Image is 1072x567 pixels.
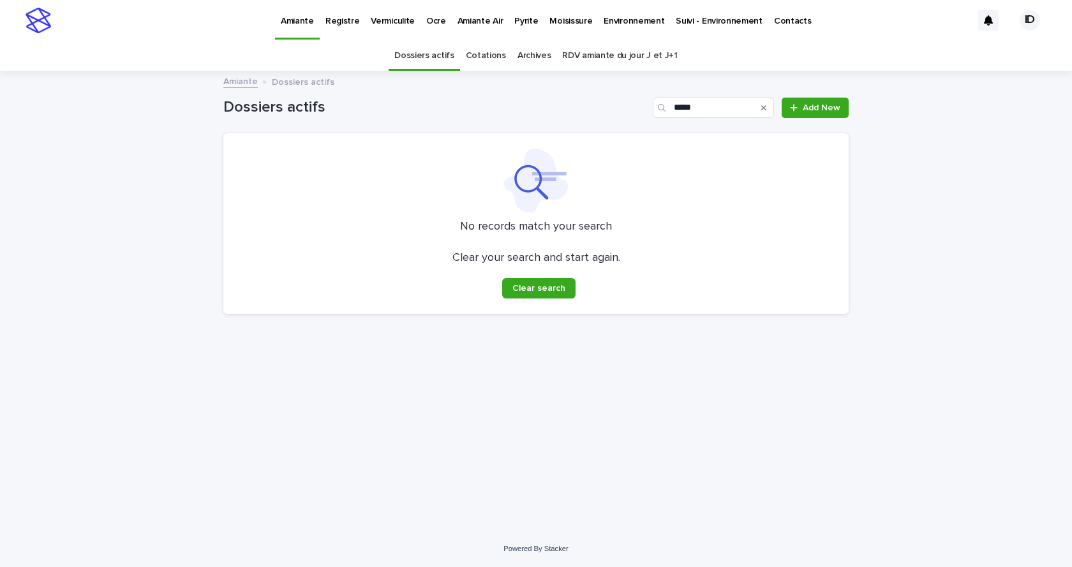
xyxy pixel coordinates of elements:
p: No records match your search [239,220,833,234]
span: Add New [803,103,840,112]
input: Search [653,98,774,118]
div: ID [1020,10,1040,31]
a: Amiante [223,73,258,88]
h1: Dossiers actifs [223,98,648,117]
a: Add New [782,98,849,118]
a: RDV amiante du jour J et J+1 [562,41,677,71]
a: Dossiers actifs [394,41,454,71]
p: Dossiers actifs [272,74,334,88]
a: Cotations [466,41,506,71]
span: Clear search [512,284,565,293]
p: Clear your search and start again. [452,251,620,265]
img: stacker-logo-s-only.png [26,8,51,33]
a: Powered By Stacker [503,545,568,552]
a: Archives [517,41,551,71]
button: Clear search [502,278,576,298]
